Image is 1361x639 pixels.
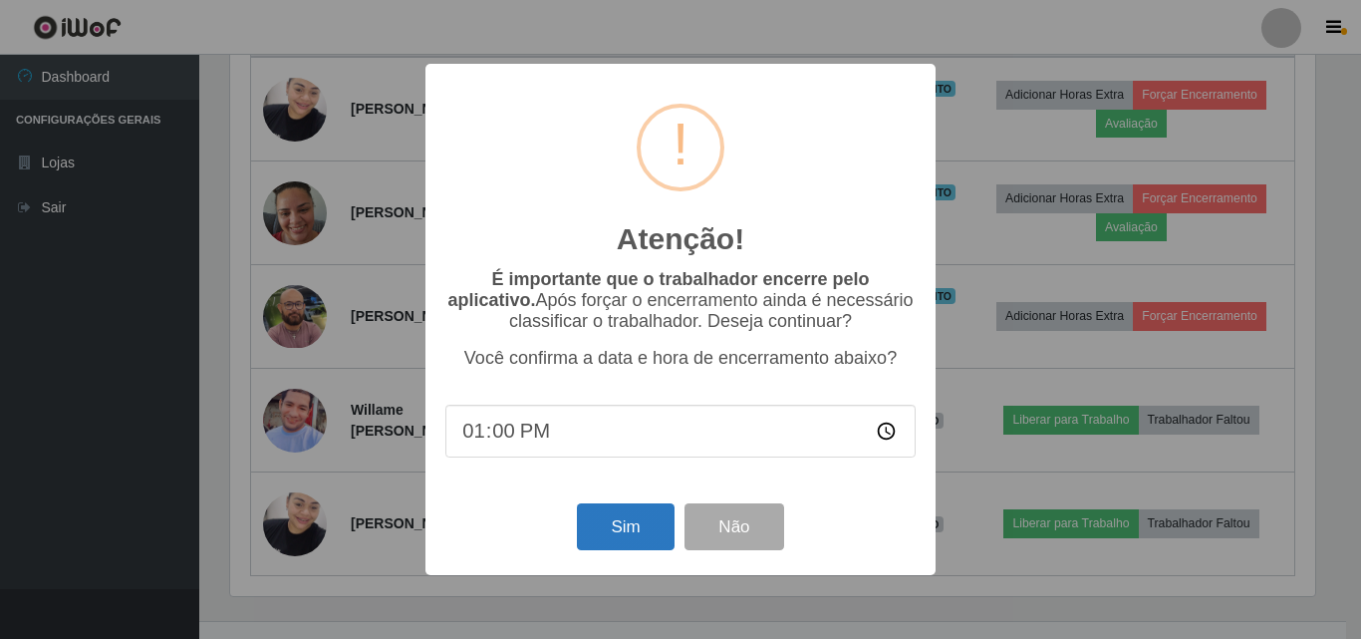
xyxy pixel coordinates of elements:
[445,348,916,369] p: Você confirma a data e hora de encerramento abaixo?
[617,221,744,257] h2: Atenção!
[684,503,783,550] button: Não
[577,503,674,550] button: Sim
[447,269,869,310] b: É importante que o trabalhador encerre pelo aplicativo.
[445,269,916,332] p: Após forçar o encerramento ainda é necessário classificar o trabalhador. Deseja continuar?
